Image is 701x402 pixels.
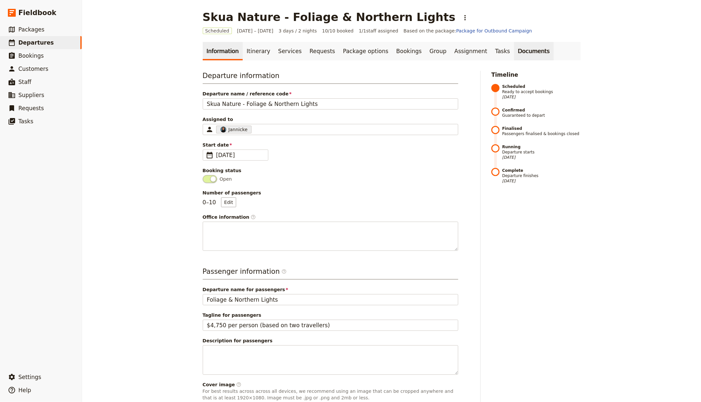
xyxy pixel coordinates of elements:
[203,214,458,220] span: Office information
[206,151,214,159] span: ​
[203,167,458,174] div: Booking status
[460,12,471,23] button: Actions
[203,267,458,280] h3: Passenger information
[491,71,581,79] h2: Timeline
[502,84,581,89] strong: Scheduled
[18,118,33,125] span: Tasks
[237,28,274,34] span: [DATE] – [DATE]
[392,42,425,60] a: Bookings
[491,42,514,60] a: Tasks
[18,39,54,46] span: Departures
[251,214,256,220] span: ​
[426,42,451,60] a: Group
[203,294,458,305] input: Departure name for passengers
[18,8,56,18] span: Fieldbook
[456,28,532,33] a: Package for Outbound Campaign
[18,374,41,380] span: Settings
[203,381,458,388] div: Cover image
[18,92,44,98] span: Suppliers
[502,126,581,131] strong: Finalised
[514,42,554,60] a: Documents
[203,98,458,110] input: Departure name / reference code
[220,126,227,133] img: Profile
[203,42,243,60] a: Information
[203,222,458,251] textarea: Office information​
[18,52,44,59] span: Bookings
[203,71,458,84] h3: Departure information
[281,269,287,277] span: ​
[203,190,458,196] span: Number of passengers
[203,320,458,331] input: Tagline for passengers
[243,42,274,60] a: Itinerary
[502,155,581,160] span: [DATE]
[203,28,232,34] span: Scheduled
[502,84,581,100] span: Ready to accept bookings
[502,144,581,150] strong: Running
[220,176,232,182] span: Open
[203,116,458,123] span: Assigned to
[203,345,458,374] textarea: Description for passengers
[18,105,44,111] span: Requests
[403,28,532,34] span: Based on the package:
[502,108,581,113] strong: Confirmed
[18,79,31,85] span: Staff
[322,28,354,34] span: 10/10 booked
[502,108,581,118] span: Guaranteed to depart
[502,126,581,136] span: Passengers finalised & bookings closed
[253,126,254,133] input: Assigned toProfileJannickeClear input
[339,42,392,60] a: Package options
[502,178,581,184] span: [DATE]
[203,197,236,207] p: 0 – 10
[274,42,306,60] a: Services
[502,144,581,160] span: Departure starts
[203,90,458,97] span: Departure name / reference code
[203,337,458,344] span: Description for passengers
[18,66,48,72] span: Customers
[502,168,581,173] strong: Complete
[203,312,458,318] span: Tagline for passengers
[203,286,458,293] span: Departure name for passengers
[278,28,317,34] span: 3 days / 2 nights
[502,168,581,184] span: Departure finishes
[203,142,458,148] span: Start date
[18,26,44,33] span: Packages
[359,28,398,34] span: 1 / 1 staff assigned
[502,94,581,100] span: [DATE]
[236,382,241,387] span: ​
[229,126,248,133] span: Jannicke
[221,197,236,207] button: Number of passengers0–10
[18,387,31,393] span: Help
[306,42,339,60] a: Requests
[450,42,491,60] a: Assignment
[203,388,458,401] p: For best results across across all devices, we recommend using an image that can be cropped anywh...
[281,269,287,274] span: ​
[203,10,456,24] h1: Skua Nature - Foliage & Northern Lights
[216,151,264,159] span: [DATE]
